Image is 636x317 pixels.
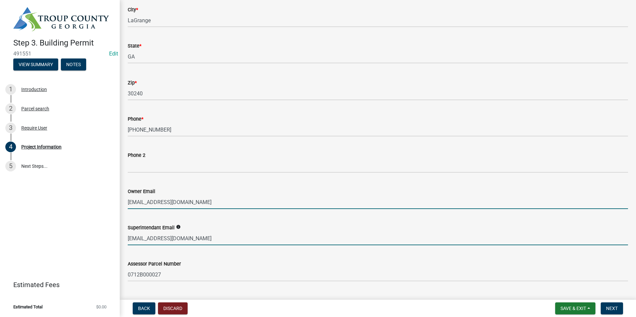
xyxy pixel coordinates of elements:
[109,51,118,57] wm-modal-confirm: Edit Application Number
[5,123,16,133] div: 3
[13,51,106,57] span: 491551
[21,87,47,92] div: Introduction
[128,226,175,230] label: Superintendant Email
[128,117,143,122] label: Phone
[560,306,586,311] span: Save & Exit
[138,306,150,311] span: Back
[128,81,137,85] label: Zip
[128,189,155,194] label: Owner Email
[61,62,86,67] wm-modal-confirm: Notes
[13,38,114,48] h4: Step 3. Building Permit
[21,145,62,149] div: Project Information
[96,305,106,309] span: $0.00
[133,302,155,314] button: Back
[601,302,623,314] button: Next
[13,58,58,70] button: View Summary
[128,262,181,266] label: Assessor Parcel Number
[5,142,16,152] div: 4
[555,302,595,314] button: Save & Exit
[5,161,16,171] div: 5
[13,62,58,67] wm-modal-confirm: Summary
[5,84,16,95] div: 1
[13,7,109,31] img: Troup County, Georgia
[21,106,49,111] div: Parcel search
[13,305,43,309] span: Estimated Total
[128,8,138,12] label: City
[61,58,86,70] button: Notes
[128,153,145,158] label: Phone 2
[109,51,118,57] a: Edit
[158,302,188,314] button: Discard
[5,103,16,114] div: 2
[606,306,618,311] span: Next
[128,44,141,49] label: State
[5,278,109,291] a: Estimated Fees
[21,126,47,130] div: Require User
[176,225,181,229] i: info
